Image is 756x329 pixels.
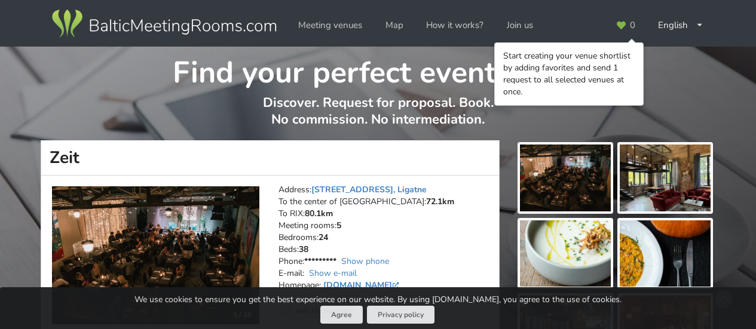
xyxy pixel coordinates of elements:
button: Agree [320,306,363,324]
address: Address: To the center of [GEOGRAPHIC_DATA]: To RIX: Meeting rooms: Bedrooms: Beds: Phone: E-mail... [278,184,491,303]
strong: 80.1km [305,208,333,219]
a: Join us [498,14,541,37]
img: Baltic Meeting Rooms [50,7,278,41]
div: Start creating your venue shortlist by adding favorites and send 1 request to all selected venues... [503,50,635,98]
h1: Find your perfect event space [41,47,715,92]
p: Discover. Request for proposal. Book. No commission. No intermediation. [41,94,715,140]
a: Show e-mail [309,267,357,279]
a: Industrial-style space | Ligatne | Zeit 1 / 26 [52,186,259,324]
a: Privacy policy [367,306,434,324]
img: Zeit | Ligatne | Event place - gallery picture [620,220,711,287]
img: Industrial-style space | Ligatne | Zeit [52,186,259,324]
strong: 24 [319,232,328,243]
span: 0 [630,21,635,30]
a: Map [377,14,412,37]
img: Zeit | Ligatne | Event place - gallery picture [520,144,611,211]
a: [STREET_ADDRESS], Ligatne [311,184,427,195]
div: English [650,14,712,37]
h1: Zeit [41,140,500,176]
strong: 72.1km [426,196,454,207]
a: How it works? [418,14,492,37]
img: Zeit | Ligatne | Event place - gallery picture [620,144,711,211]
a: Show phone [341,256,389,267]
a: [DOMAIN_NAME] [323,279,402,291]
strong: 38 [299,244,308,255]
strong: 5 [336,220,341,231]
a: Meeting venues [290,14,371,37]
img: Zeit | Ligatne | Event place - gallery picture [520,220,611,287]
